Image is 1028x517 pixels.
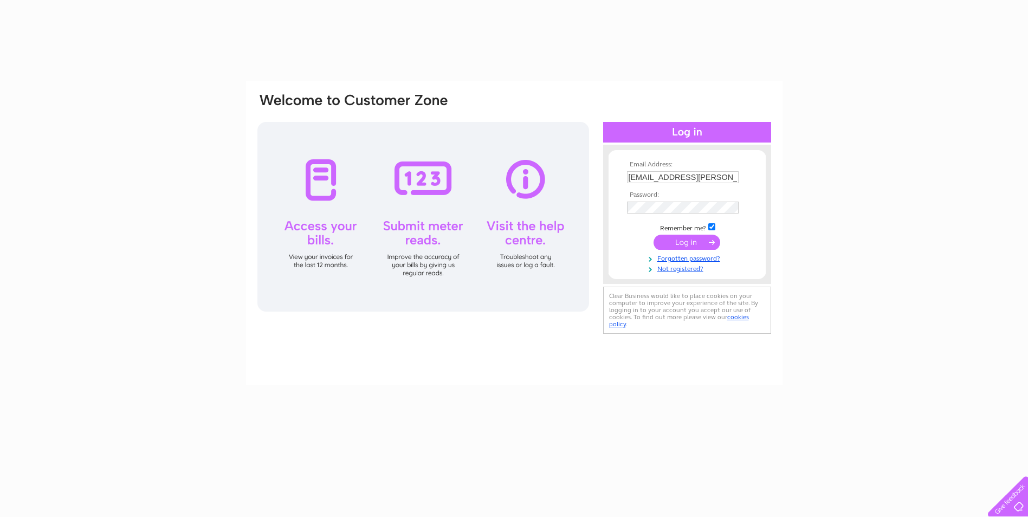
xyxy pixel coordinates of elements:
[624,161,750,169] th: Email Address:
[627,263,750,273] a: Not registered?
[624,222,750,232] td: Remember me?
[654,235,720,250] input: Submit
[624,191,750,199] th: Password:
[609,313,749,328] a: cookies policy
[627,253,750,263] a: Forgotten password?
[603,287,771,334] div: Clear Business would like to place cookies on your computer to improve your experience of the sit...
